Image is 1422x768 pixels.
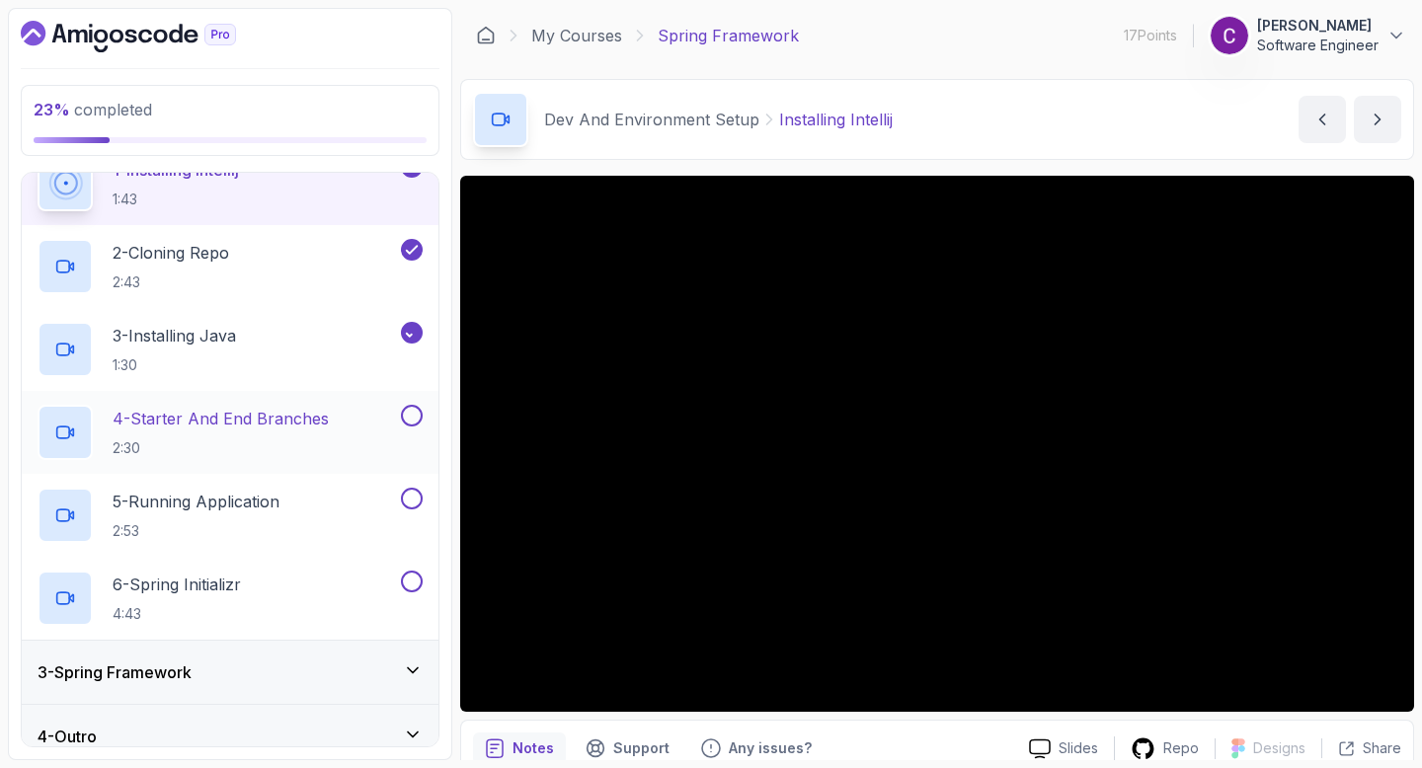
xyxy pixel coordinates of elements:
p: Installing Intellij [779,108,893,131]
p: 2:53 [113,521,279,541]
p: Designs [1253,738,1305,758]
p: Notes [513,738,554,758]
p: Share [1363,738,1401,758]
h3: 3 - Spring Framework [38,660,192,684]
iframe: 1 - Installing IntelliJ [460,176,1414,712]
button: 4-Starter And End Branches2:30 [38,405,423,460]
button: 3-Installing Java1:30 [38,322,423,377]
p: Spring Framework [658,24,799,47]
p: Slides [1059,738,1098,758]
button: 6-Spring Initializr4:43 [38,571,423,626]
p: Any issues? [729,738,812,758]
p: 2 - Cloning Repo [113,241,229,265]
p: Software Engineer [1257,36,1379,55]
p: 2:43 [113,272,229,292]
img: user profile image [1211,17,1248,54]
button: user profile image[PERSON_NAME]Software Engineer [1210,16,1406,55]
button: notes button [473,732,566,764]
button: Feedback button [689,732,824,764]
p: 2:30 [113,438,329,458]
button: 2-Cloning Repo2:43 [38,239,423,294]
p: 5 - Running Application [113,490,279,513]
p: Repo [1163,738,1199,758]
p: [PERSON_NAME] [1257,16,1379,36]
p: Support [613,738,670,758]
button: Share [1321,738,1401,758]
p: 6 - Spring Initializr [113,573,241,596]
p: 1:43 [113,190,239,209]
button: Support button [574,732,681,764]
button: 3-Spring Framework [22,641,438,704]
button: 4-Outro [22,705,438,768]
p: 4:43 [113,604,241,624]
button: previous content [1299,96,1346,143]
p: 17 Points [1124,26,1177,45]
p: 4 - Starter And End Branches [113,407,329,430]
a: My Courses [531,24,622,47]
a: Dashboard [476,26,496,45]
a: Repo [1115,736,1215,761]
span: completed [34,100,152,119]
h3: 4 - Outro [38,725,97,748]
p: 1:30 [113,355,236,375]
span: 23 % [34,100,70,119]
p: 3 - Installing Java [113,324,236,347]
p: Dev And Environment Setup [544,108,759,131]
button: 5-Running Application2:53 [38,488,423,543]
button: 1-Installing Intellij1:43 [38,156,423,211]
button: next content [1354,96,1401,143]
a: Slides [1013,738,1114,759]
a: Dashboard [21,21,281,52]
